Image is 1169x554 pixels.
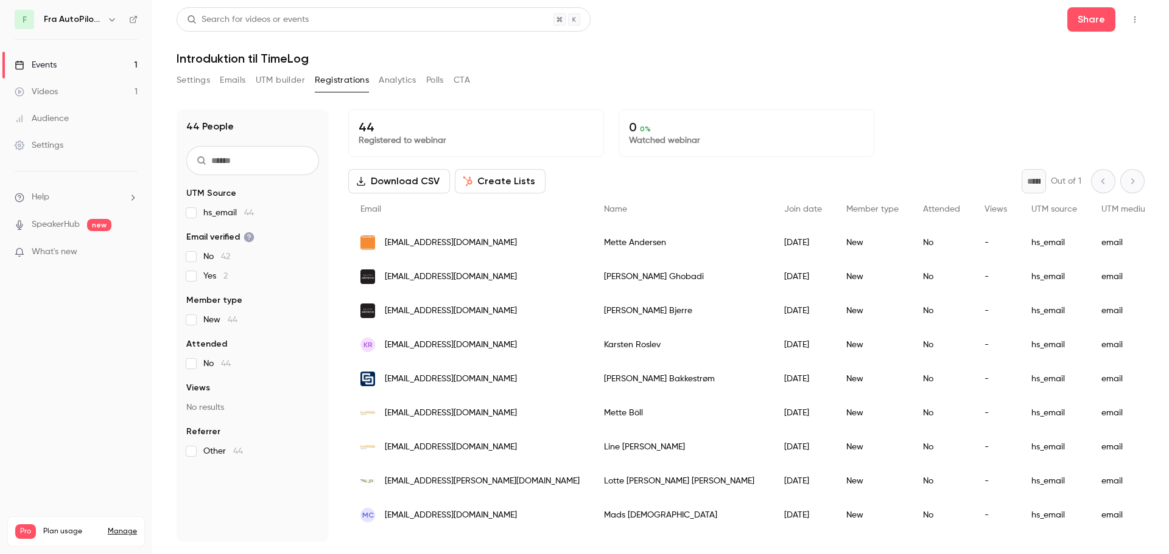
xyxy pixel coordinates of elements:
[985,205,1007,213] span: Views
[1089,362,1165,396] div: email
[1019,498,1089,532] div: hs_email
[592,226,772,260] div: Mette Andersen
[385,271,517,283] span: [EMAIL_ADDRESS][DOMAIN_NAME]
[360,205,381,213] span: Email
[359,120,594,134] p: 44
[923,205,960,213] span: Attended
[203,207,254,219] span: hs_email
[233,447,243,455] span: 44
[1089,294,1165,328] div: email
[772,294,834,328] div: [DATE]
[1089,498,1165,532] div: email
[203,445,243,457] span: Other
[43,527,100,536] span: Plan usage
[15,113,69,125] div: Audience
[15,139,63,151] div: Settings
[1089,396,1165,430] div: email
[385,339,517,351] span: [EMAIL_ADDRESS][DOMAIN_NAME]
[972,294,1019,328] div: -
[223,272,228,280] span: 2
[177,71,210,90] button: Settings
[1019,396,1089,430] div: hs_email
[911,430,972,464] div: No
[360,303,375,318] img: soelvsten-arkitektur.dk
[220,71,245,90] button: Emails
[186,294,242,306] span: Member type
[972,328,1019,362] div: -
[455,169,546,193] button: Create Lists
[186,119,234,134] h1: 44 People
[1089,328,1165,362] div: email
[186,338,227,350] span: Attended
[32,191,49,204] span: Help
[834,430,911,464] div: New
[186,426,220,438] span: Referrer
[360,269,375,284] img: soelvsten-arkitektur.dk
[385,509,517,522] span: [EMAIL_ADDRESS][DOMAIN_NAME]
[108,527,137,536] a: Manage
[834,260,911,294] div: New
[911,226,972,260] div: No
[1089,430,1165,464] div: email
[1019,260,1089,294] div: hs_email
[256,71,305,90] button: UTM builder
[972,260,1019,294] div: -
[911,328,972,362] div: No
[228,316,237,324] span: 44
[1031,205,1077,213] span: UTM source
[385,237,517,249] span: [EMAIL_ADDRESS][DOMAIN_NAME]
[772,260,834,294] div: [DATE]
[592,464,772,498] div: Lotte [PERSON_NAME] [PERSON_NAME]
[834,464,911,498] div: New
[772,362,834,396] div: [DATE]
[911,260,972,294] div: No
[23,13,27,26] span: F
[385,441,517,454] span: [EMAIL_ADDRESS][DOMAIN_NAME]
[360,406,375,420] img: lundhild.dk
[203,358,231,370] span: No
[1019,362,1089,396] div: hs_email
[911,294,972,328] div: No
[784,205,822,213] span: Join date
[834,498,911,532] div: New
[972,430,1019,464] div: -
[772,328,834,362] div: [DATE]
[32,218,80,231] a: SpeakerHub
[244,209,254,217] span: 44
[1019,294,1089,328] div: hs_email
[629,134,864,147] p: Watched webinar
[203,251,230,263] span: No
[32,246,77,258] span: What's new
[1101,205,1153,213] span: UTM medium
[186,382,210,394] span: Views
[834,328,911,362] div: New
[846,205,899,213] span: Member type
[221,252,230,261] span: 42
[592,294,772,328] div: [PERSON_NAME] Bjerre
[203,270,228,282] span: Yes
[1019,464,1089,498] div: hs_email
[592,362,772,396] div: [PERSON_NAME] Bakkestrøm
[15,59,57,71] div: Events
[772,430,834,464] div: [DATE]
[1089,226,1165,260] div: email
[385,475,580,488] span: [EMAIL_ADDRESS][PERSON_NAME][DOMAIN_NAME]
[360,372,375,386] img: connectconsult.dk
[186,401,319,414] p: No results
[348,169,450,193] button: Download CSV
[379,71,416,90] button: Analytics
[87,219,111,231] span: new
[834,294,911,328] div: New
[911,362,972,396] div: No
[221,359,231,368] span: 44
[360,235,375,250] img: randersarkitekten.dk
[834,396,911,430] div: New
[592,328,772,362] div: Karsten Roslev
[592,260,772,294] div: [PERSON_NAME] Ghobadi
[186,187,319,457] section: facet-groups
[187,13,309,26] div: Search for videos or events
[972,498,1019,532] div: -
[359,134,594,147] p: Registered to webinar
[385,407,517,420] span: [EMAIL_ADDRESS][DOMAIN_NAME]
[834,226,911,260] div: New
